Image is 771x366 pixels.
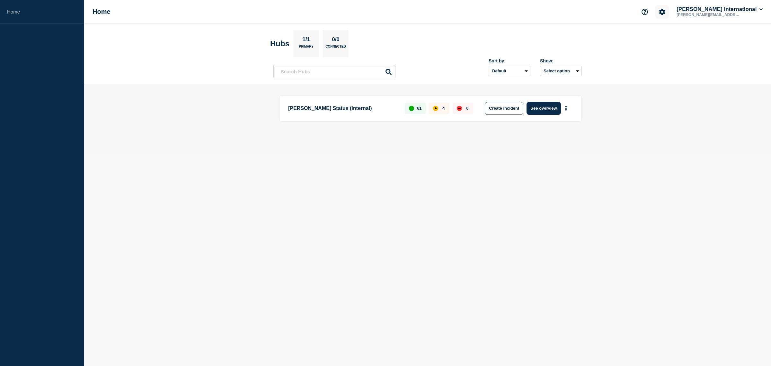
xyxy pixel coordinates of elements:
p: [PERSON_NAME][EMAIL_ADDRESS][PERSON_NAME][DOMAIN_NAME] [675,13,742,17]
div: Sort by: [489,58,530,63]
button: More actions [562,102,570,114]
p: Primary [299,45,314,51]
select: Sort by [489,66,530,76]
input: Search Hubs [273,65,395,78]
button: Support [638,5,651,19]
p: 0/0 [330,36,342,45]
button: Select option [540,66,582,76]
p: 0 [466,106,468,111]
button: [PERSON_NAME] International [675,6,764,13]
p: Connected [325,45,346,51]
div: affected [433,106,438,111]
p: [PERSON_NAME] Status (Internal) [288,102,398,115]
p: 61 [417,106,421,111]
h1: Home [93,8,111,15]
p: 4 [442,106,445,111]
button: Account settings [655,5,669,19]
div: Show: [540,58,582,63]
button: Create incident [485,102,523,115]
div: down [457,106,462,111]
div: up [409,106,414,111]
p: 1/1 [300,36,313,45]
h2: Hubs [270,39,289,48]
button: See overview [527,102,561,115]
